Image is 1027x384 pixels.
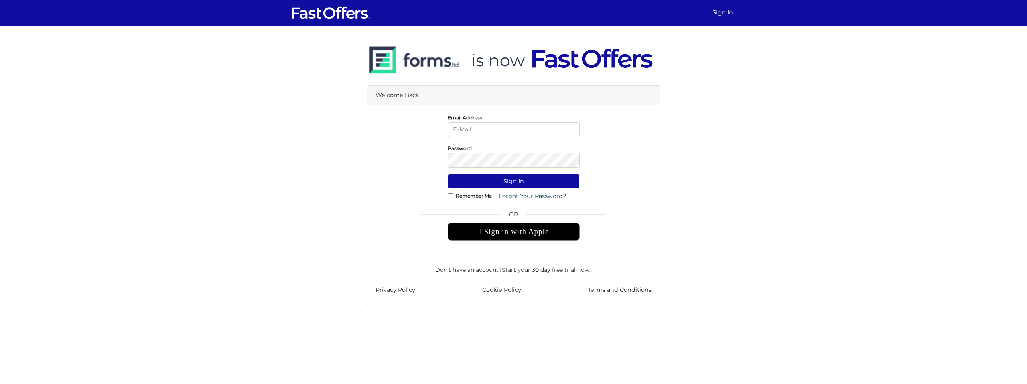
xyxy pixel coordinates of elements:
label: Email Address [448,117,482,119]
a: Privacy Policy [375,285,415,295]
button: Sign In [448,174,580,189]
label: Password [448,147,472,149]
div: Sign in with Apple [448,223,580,241]
input: E-Mail [448,122,580,137]
span: OR [448,210,580,223]
a: Forgot Your Password? [493,189,571,204]
label: Remember Me [456,195,492,197]
div: Welcome Back! [367,86,660,105]
a: Start your 30 day free trial now. [502,266,591,273]
a: Cookie Policy [482,285,521,295]
div: Don't have an account? . [375,260,652,274]
a: Terms and Conditions [588,285,652,295]
a: Sign In [709,5,736,20]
